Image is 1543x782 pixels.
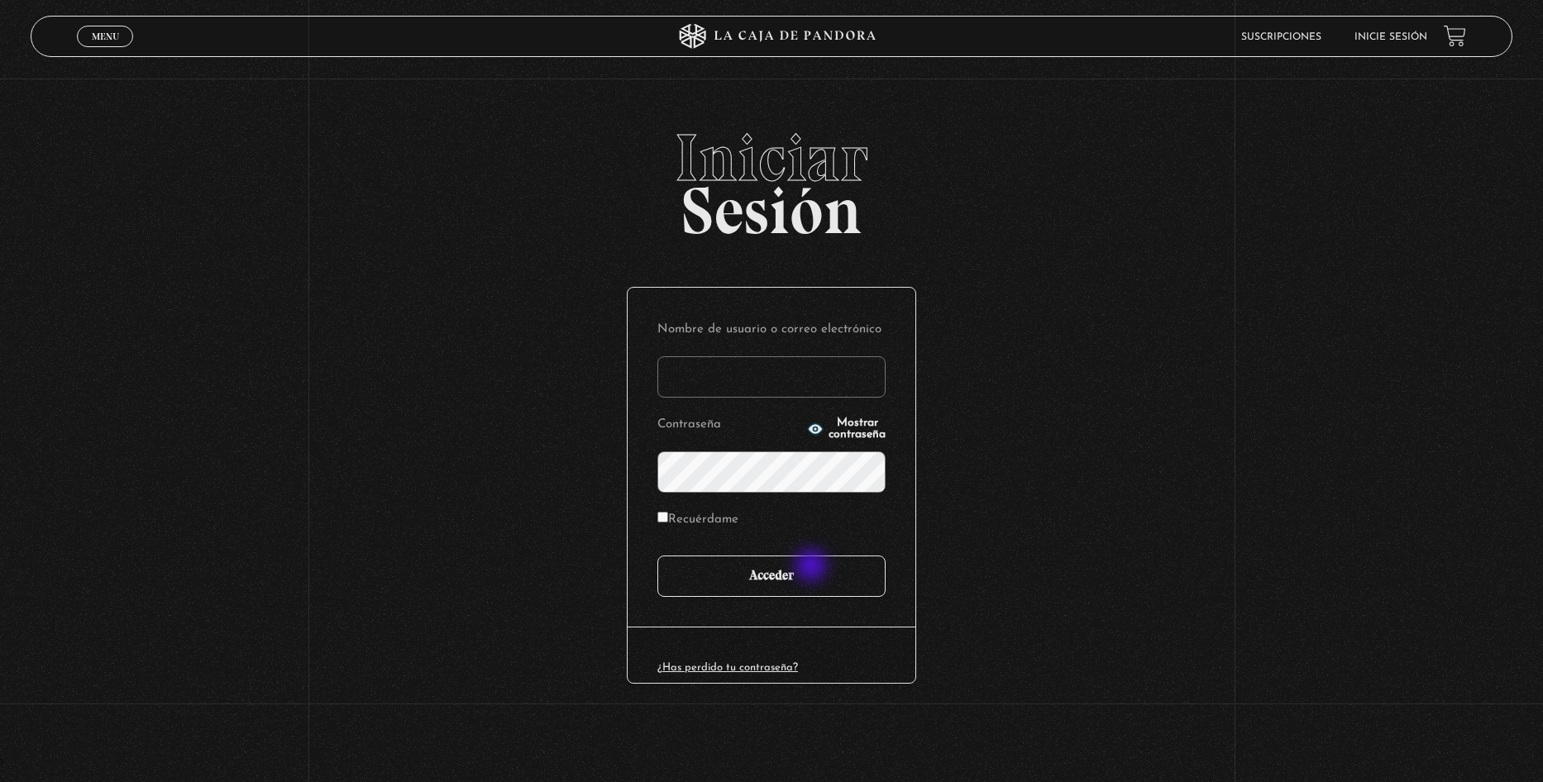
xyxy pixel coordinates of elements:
input: Recuérdame [657,512,668,522]
span: Iniciar [31,125,1512,191]
span: Cerrar [86,45,125,57]
a: View your shopping cart [1444,25,1466,47]
a: Suscripciones [1241,32,1321,42]
button: Mostrar contraseña [807,417,886,441]
label: Contraseña [657,412,802,438]
a: Inicie sesión [1354,32,1427,42]
h2: Sesión [31,125,1512,231]
span: Menu [92,31,119,41]
span: Mostrar contraseña [829,417,886,441]
a: ¿Has perdido tu contraseña? [657,662,798,673]
label: Recuérdame [657,508,738,533]
label: Nombre de usuario o correo electrónico [657,317,886,343]
input: Acceder [657,556,886,597]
